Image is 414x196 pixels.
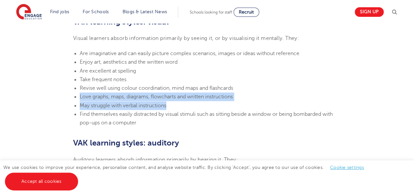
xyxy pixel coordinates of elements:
span: We use cookies to improve your experience, personalise content, and analyse website traffic. By c... [3,165,371,184]
span: Schools looking for staff [190,10,232,15]
a: For Schools [83,9,109,14]
img: Engage Education [16,4,42,20]
span: Recruit [239,10,254,15]
span: Love graphs, maps, diagrams, flowcharts and written instructions [80,94,233,100]
a: Recruit [234,8,259,17]
a: Blogs & Latest News [123,9,167,14]
span: Take frequent notes [80,77,126,82]
b: VAK learning styles: visual [73,17,169,26]
span: Visual learners absorb information primarily by seeing it, or by visualising it mentally. They: [73,35,299,41]
span: Are imaginative and can easily picture complex scenarios, images or ideas without reference [80,50,299,56]
a: Find jobs [50,9,69,14]
span: May struggle with verbal instructions [80,103,166,109]
a: Accept all cookies [5,173,78,190]
span: Revise well using colour coordination, mind maps and flashcards [80,85,233,91]
span: Are excellent at spelling [80,68,136,74]
b: VAK learning styles: auditory [73,138,179,147]
a: Cookie settings [330,165,364,170]
span: Enjoy art, aesthetics and the written word [80,59,178,65]
span: Find themselves easily distracted by visual stimuli such as sitting beside a window or being bomb... [80,111,333,126]
span: Auditory learners absorb information primarily by hearing it. They: [73,156,238,162]
a: Sign up [355,7,384,17]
